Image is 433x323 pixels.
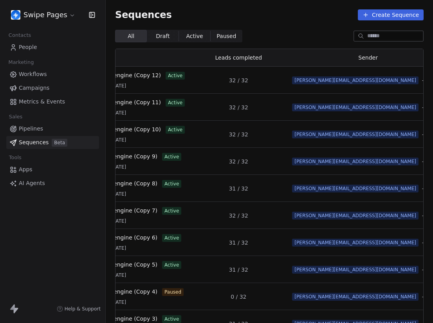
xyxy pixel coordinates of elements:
span: Help & Support [65,306,101,312]
span: active [162,207,181,215]
span: active [162,153,181,161]
span: Active [186,32,203,40]
span: 31 / 32 [229,185,248,192]
span: Sales [5,111,26,123]
span: [PERSON_NAME][EMAIL_ADDRESS][DOMAIN_NAME] [292,212,419,220]
a: People [6,41,99,54]
a: Test email engine (Copy 9) [84,152,157,161]
span: Sequences [115,9,172,20]
span: active [166,99,185,107]
span: [PERSON_NAME][EMAIL_ADDRESS][DOMAIN_NAME] [292,239,419,247]
span: active [162,180,181,188]
span: Test email engine (Copy 3) [84,316,157,322]
img: user_01J93QE9VH11XXZQZDP4TWZEES.jpg [11,10,20,20]
a: Campaigns [6,82,99,94]
span: Sequences [19,138,49,147]
span: 32 / 32 [229,212,248,220]
span: [PERSON_NAME][EMAIL_ADDRESS][DOMAIN_NAME] [292,76,419,84]
span: active [166,72,185,80]
span: Sender [358,54,378,61]
span: Campaigns [19,84,49,92]
a: Apps [6,163,99,176]
span: paused [162,288,184,296]
span: 32 / 32 [229,158,248,165]
span: 32 / 32 [229,131,248,138]
span: Test email engine (Copy 7) [84,207,157,214]
span: Test email engine (Copy 10) [84,126,161,132]
a: Help & Support [57,306,101,312]
a: SequencesBeta [6,136,99,149]
span: Pipelines [19,125,43,133]
span: [PERSON_NAME][EMAIL_ADDRESS][DOMAIN_NAME] [292,266,419,274]
a: AI Agents [6,177,99,190]
span: Test email engine (Copy 9) [84,153,157,160]
span: [PERSON_NAME][EMAIL_ADDRESS][DOMAIN_NAME] [292,158,419,165]
span: Paused [216,32,236,40]
span: 0 / 32 [231,293,246,301]
span: Leads completed [215,54,262,61]
span: Test email engine (Copy 11) [84,99,161,105]
span: [PERSON_NAME][EMAIL_ADDRESS][DOMAIN_NAME] [292,293,419,301]
span: active [162,261,181,269]
a: Test email engine (Copy 7) [84,207,157,215]
span: [PERSON_NAME][EMAIL_ADDRESS][DOMAIN_NAME] [292,103,419,111]
a: Test email engine (Copy 5) [84,261,157,269]
span: Apps [19,165,32,174]
span: 32 / 32 [229,103,248,111]
span: [PERSON_NAME][EMAIL_ADDRESS][DOMAIN_NAME] [292,185,419,192]
span: active [162,315,181,323]
a: Test email engine (Copy 11) [84,98,161,107]
button: Create Sequence [358,9,424,20]
a: Test email engine (Copy 4) [84,288,157,296]
span: 31 / 32 [229,239,248,247]
span: 31 / 32 [229,266,248,274]
span: Swipe Pages [23,10,67,20]
a: Test email engine (Copy 10) [84,125,161,134]
span: Test email engine (Copy 12) [84,72,161,78]
span: Beta [52,139,67,147]
a: Pipelines [6,122,99,135]
span: Draft [156,32,170,40]
span: Tools [5,152,25,163]
span: active [166,126,185,134]
span: Test email engine (Copy 4) [84,289,157,295]
button: Swipe Pages [9,8,77,22]
span: 32 / 32 [229,76,248,84]
a: Test email engine (Copy 3) [84,315,157,323]
span: Marketing [5,56,37,68]
a: Workflows [6,68,99,81]
a: Metrics & Events [6,95,99,108]
span: Test email engine (Copy 5) [84,261,157,268]
span: active [162,234,181,242]
a: Test email engine (Copy 8) [84,180,157,188]
a: Test email engine (Copy 12) [84,71,161,80]
span: Test email engine (Copy 8) [84,180,157,187]
span: Contacts [5,29,34,41]
span: AI Agents [19,179,45,187]
span: Metrics & Events [19,98,65,106]
span: [PERSON_NAME][EMAIL_ADDRESS][DOMAIN_NAME] [292,131,419,138]
span: People [19,43,37,51]
span: Workflows [19,70,47,78]
span: Test email engine (Copy 6) [84,234,157,241]
a: Test email engine (Copy 6) [84,234,157,242]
